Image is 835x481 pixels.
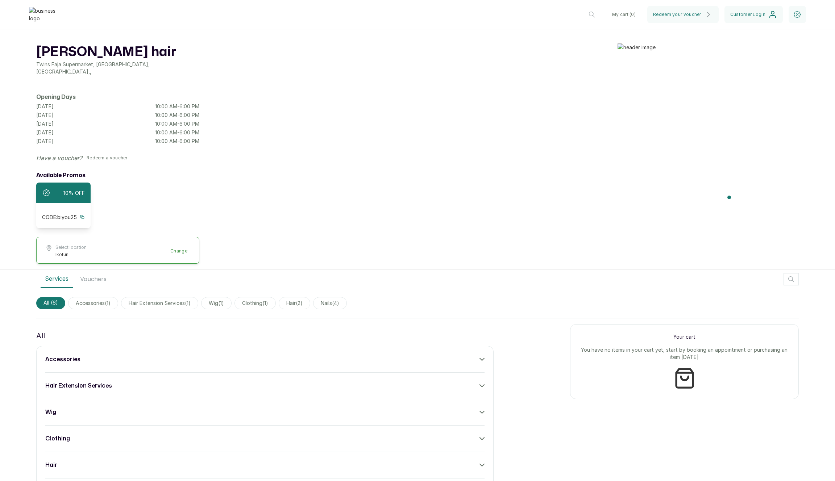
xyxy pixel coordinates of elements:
[730,12,765,17] span: Customer Login
[36,154,82,162] p: Have a voucher?
[36,112,54,119] p: [DATE]
[313,297,347,309] span: nails(4)
[55,252,87,258] span: Ikotun
[57,214,77,220] span: biyou25
[45,408,56,417] h3: wig
[36,138,54,145] p: [DATE]
[618,43,835,51] img: header image
[579,333,790,340] p: Your cart
[155,112,199,119] p: 10:00 AM - 6:00 PM
[155,129,199,136] p: 10:00 AM - 6:00 PM
[724,6,783,23] button: Customer Login
[45,381,112,390] h3: hair extension services
[606,6,641,23] button: My cart (0)
[653,12,701,17] span: Redeem your voucher
[36,103,54,110] p: [DATE]
[68,297,118,309] span: accessories(1)
[84,154,130,162] button: Redeem a voucher
[36,297,65,309] span: All (6)
[45,244,190,258] button: Select locationIkotunChange
[36,120,54,127] p: [DATE]
[647,6,719,23] button: Redeem your voucher
[155,138,199,145] p: 10:00 AM - 6:00 PM
[55,244,87,250] span: Select location
[36,43,199,61] h1: [PERSON_NAME] hair
[36,61,199,75] p: Twins Faja Supermarket, [GEOGRAPHIC_DATA], [GEOGRAPHIC_DATA] , ,
[36,330,45,342] p: All
[45,434,70,443] h3: clothing
[155,120,199,127] p: 10:00 AM - 6:00 PM
[45,461,57,469] h3: hair
[36,129,54,136] p: [DATE]
[45,355,80,364] h3: accessories
[201,297,232,309] span: wig(1)
[579,346,790,361] p: You have no items in your cart yet, start by booking an appointment or purchasing an item [DATE]
[279,297,310,309] span: hair(2)
[76,270,111,288] button: Vouchers
[41,270,73,288] button: Services
[121,297,198,309] span: hair extension services(1)
[29,7,58,22] img: business logo
[36,171,199,180] h2: Available Promos
[36,93,199,101] h2: Opening Days
[63,189,85,197] div: 10% OFF
[234,297,276,309] span: clothing(1)
[42,213,77,221] div: CODE:
[155,103,199,110] p: 10:00 AM - 6:00 PM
